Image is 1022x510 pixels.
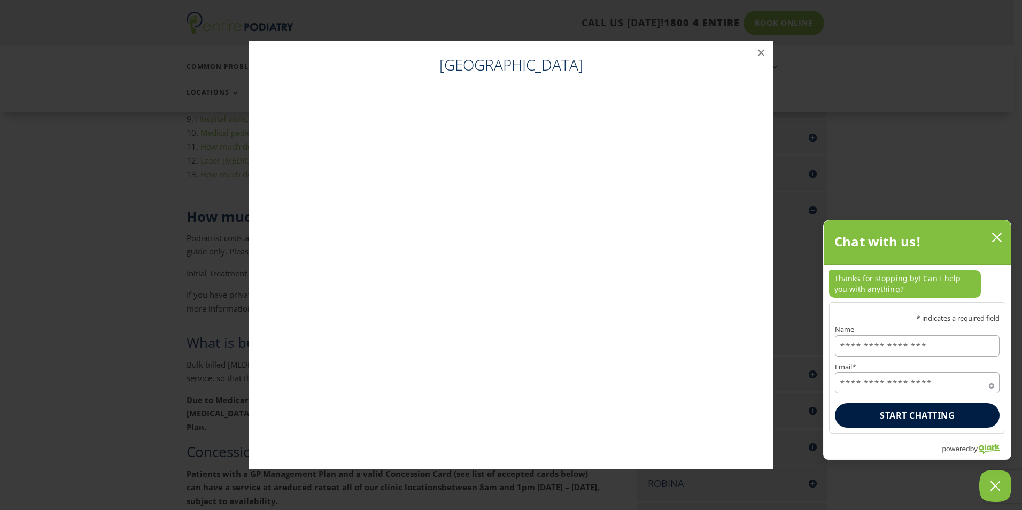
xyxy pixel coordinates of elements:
span: by [970,442,978,455]
input: Name [835,335,1000,357]
div: olark chatbox [823,220,1011,460]
span: powered [942,442,970,455]
div: chat [824,265,1011,302]
label: Email* [835,364,1000,370]
span: Required field [989,381,994,387]
a: Powered by Olark [942,439,1011,459]
button: × [749,41,773,65]
label: Name [835,326,1000,333]
h2: Chat with us! [834,231,922,252]
h4: [GEOGRAPHIC_DATA] [260,55,762,81]
p: * indicates a required field [835,315,1000,322]
p: Thanks for stopping by! Can I help you with anything? [829,270,981,298]
button: Start chatting [835,403,1000,428]
button: Close Chatbox [979,470,1011,502]
input: Email [835,372,1000,393]
button: close chatbox [988,229,1005,245]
